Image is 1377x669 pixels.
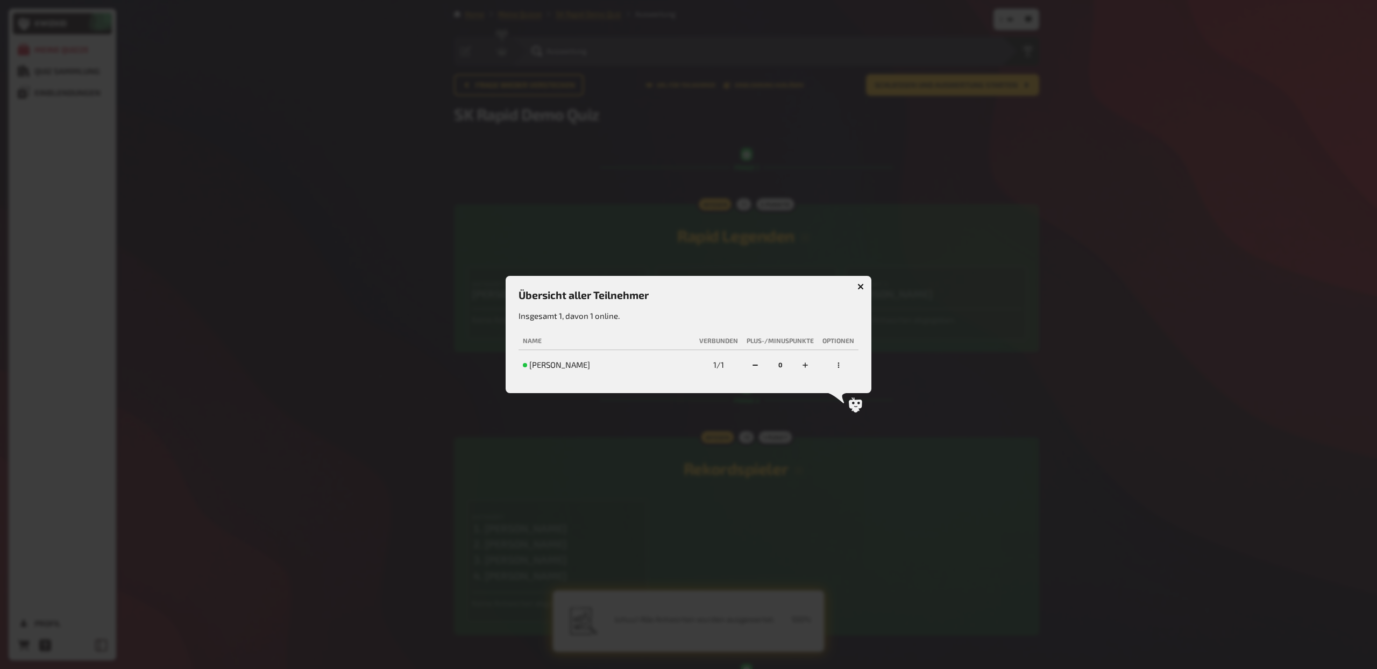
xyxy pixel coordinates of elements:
[695,352,742,378] td: 1 / 1
[695,332,742,350] th: Verbunden
[519,310,858,322] p: Insgesamt 1, davon 1 online.
[519,289,858,301] h3: Übersicht aller Teilnehmer
[742,332,818,350] th: Plus-/Minuspunkte
[529,360,590,371] span: [PERSON_NAME]
[818,332,858,350] th: Optionen
[774,357,786,374] div: 0
[519,332,695,350] th: Name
